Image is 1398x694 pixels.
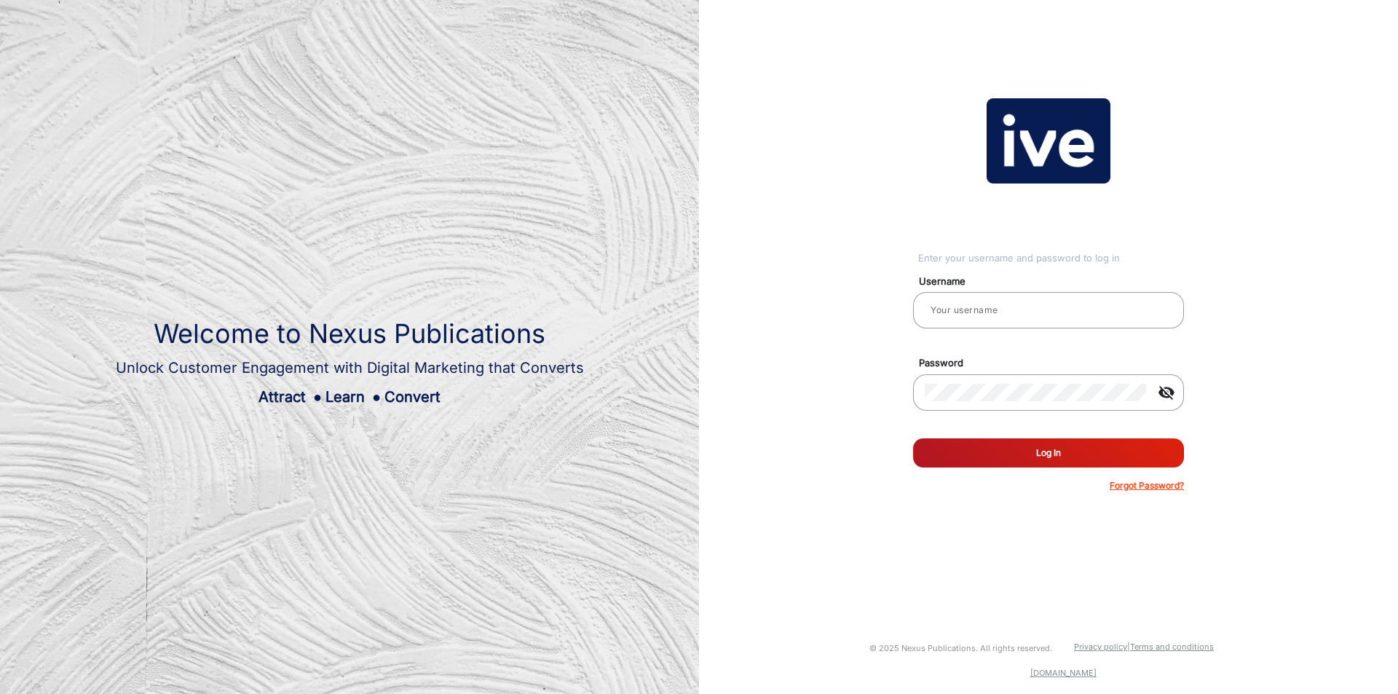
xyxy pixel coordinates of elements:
[987,98,1110,184] img: vmg-logo
[1127,642,1130,652] a: |
[1030,668,1097,678] a: [DOMAIN_NAME]
[1110,479,1184,492] p: Forgot Password?
[116,318,584,350] h1: Welcome to Nexus Publications
[116,386,584,408] div: Attract Learn Convert
[908,356,1201,371] mat-label: Password
[869,643,1052,653] small: © 2025 Nexus Publications. All rights reserved.
[908,275,1201,289] mat-label: Username
[925,301,1172,319] input: Your username
[372,388,381,406] span: ●
[1074,642,1127,652] a: Privacy policy
[116,357,584,379] div: Unlock Customer Engagement with Digital Marketing that Converts
[1130,642,1214,652] a: Terms and conditions
[913,438,1184,468] button: Log In
[918,251,1184,266] div: Enter your username and password to log in
[313,388,322,406] span: ●
[1149,384,1184,401] mat-icon: visibility_off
